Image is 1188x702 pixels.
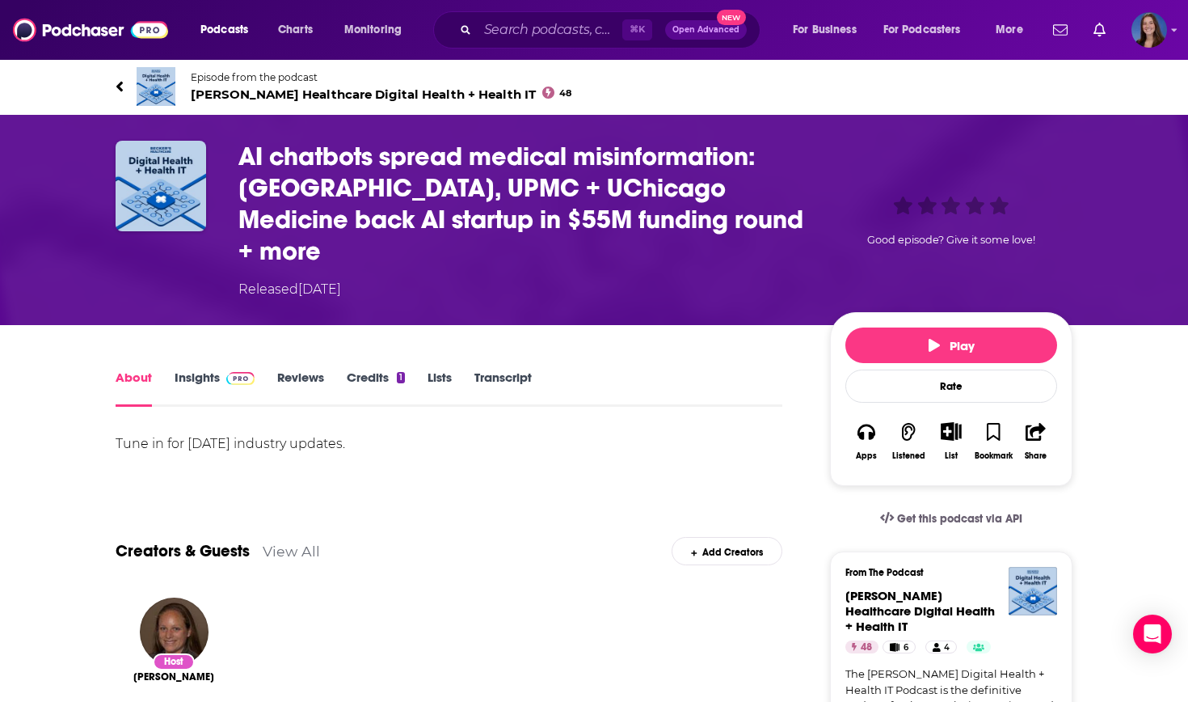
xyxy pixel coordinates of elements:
[867,234,1035,246] span: Good episode? Give it some love!
[672,26,739,34] span: Open Advanced
[793,19,857,41] span: For Business
[140,598,209,666] img: Laura Dyrda
[1133,615,1172,653] div: Open Intercom Messenger
[1015,412,1057,471] button: Share
[972,412,1014,471] button: Bookmark
[478,17,622,43] input: Search podcasts, credits, & more...
[116,370,152,407] a: About
[845,328,1057,363] button: Play
[929,338,975,353] span: Play
[781,17,877,43] button: open menu
[944,640,950,656] span: 4
[278,19,313,41] span: Charts
[133,670,214,683] a: Laura Dyrda
[845,567,1044,578] h3: From The Podcast
[1025,451,1047,461] div: Share
[845,588,995,634] span: [PERSON_NAME] Healthcare Digital Health + Health IT
[1087,16,1112,44] a: Show notifications dropdown
[189,17,269,43] button: open menu
[883,641,916,653] a: 6
[200,19,248,41] span: Podcasts
[116,141,206,231] img: AI chatbots spread medical misinformation: Mount Sinai, UPMC + UChicago Medicine back AI startup ...
[996,19,1023,41] span: More
[883,19,961,41] span: For Podcasters
[559,90,571,97] span: 48
[1047,16,1074,44] a: Show notifications dropdown
[892,451,925,461] div: Listened
[13,15,168,45] img: Podchaser - Follow, Share and Rate Podcasts
[873,17,984,43] button: open menu
[277,370,324,407] a: Reviews
[238,280,341,299] div: Released [DATE]
[845,588,995,634] a: Becker’s Healthcare Digital Health + Health IT
[1009,567,1057,615] img: Becker’s Healthcare Digital Health + Health IT
[263,543,320,560] a: View All
[191,87,571,102] span: [PERSON_NAME] Healthcare Digital Health + Health IT
[934,422,967,440] button: Show More Button
[856,451,877,461] div: Apps
[945,450,958,461] div: List
[344,19,402,41] span: Monitoring
[116,541,250,561] a: Creators & Guests
[449,11,776,49] div: Search podcasts, credits, & more...
[268,17,322,43] a: Charts
[333,17,423,43] button: open menu
[1131,12,1167,48] img: User Profile
[845,370,1057,403] div: Rate
[887,412,929,471] button: Listened
[153,653,195,670] div: Host
[397,372,405,383] div: 1
[930,412,972,471] div: Show More ButtonList
[347,370,405,407] a: Credits1
[984,17,1043,43] button: open menu
[238,141,804,267] h1: AI chatbots spread medical misinformation: Mount Sinai, UPMC + UChicago Medicine back AI startup ...
[226,372,255,385] img: Podchaser Pro
[861,640,872,656] span: 48
[116,433,782,455] div: Tune in for [DATE] industry updates.
[1131,12,1167,48] span: Logged in as emmadonovan
[975,451,1013,461] div: Bookmark
[622,19,652,40] span: ⌘ K
[845,412,887,471] button: Apps
[137,67,175,106] img: Becker’s Healthcare Digital Health + Health IT
[717,10,746,25] span: New
[428,370,452,407] a: Lists
[133,670,214,683] span: [PERSON_NAME]
[1131,12,1167,48] button: Show profile menu
[474,370,532,407] a: Transcript
[175,370,255,407] a: InsightsPodchaser Pro
[897,512,1022,526] span: Get this podcast via API
[925,641,957,653] a: 4
[665,20,747,40] button: Open AdvancedNew
[672,537,782,565] div: Add Creators
[867,499,1035,539] a: Get this podcast via API
[904,640,908,656] span: 6
[191,71,571,83] span: Episode from the podcast
[116,67,1072,106] a: Becker’s Healthcare Digital Health + Health ITEpisode from the podcast[PERSON_NAME] Healthcare Di...
[845,641,878,653] a: 48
